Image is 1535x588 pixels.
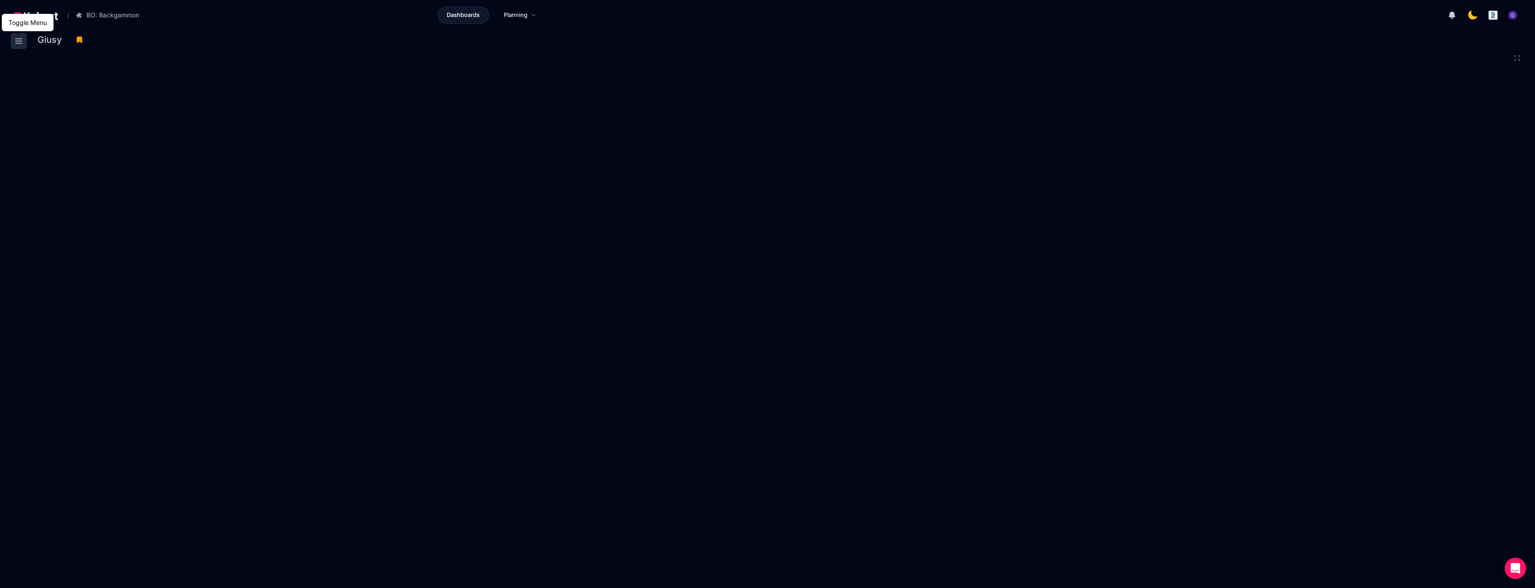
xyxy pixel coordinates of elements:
[37,35,67,44] h3: Giusy
[1489,11,1498,20] img: logo_logo_images_1_20240607072359498299_20240828135028712857.jpeg
[71,8,149,23] button: BO: Backgammon
[60,11,69,20] span: /
[447,11,480,20] span: Dashboards
[87,11,139,20] span: BO: Backgammon
[494,7,546,24] a: Planning
[438,7,489,24] a: Dashboards
[504,11,527,20] span: Planning
[1505,558,1526,579] div: Open Intercom Messenger
[1514,54,1521,62] button: Fullscreen
[7,16,49,29] div: Toggle Menu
